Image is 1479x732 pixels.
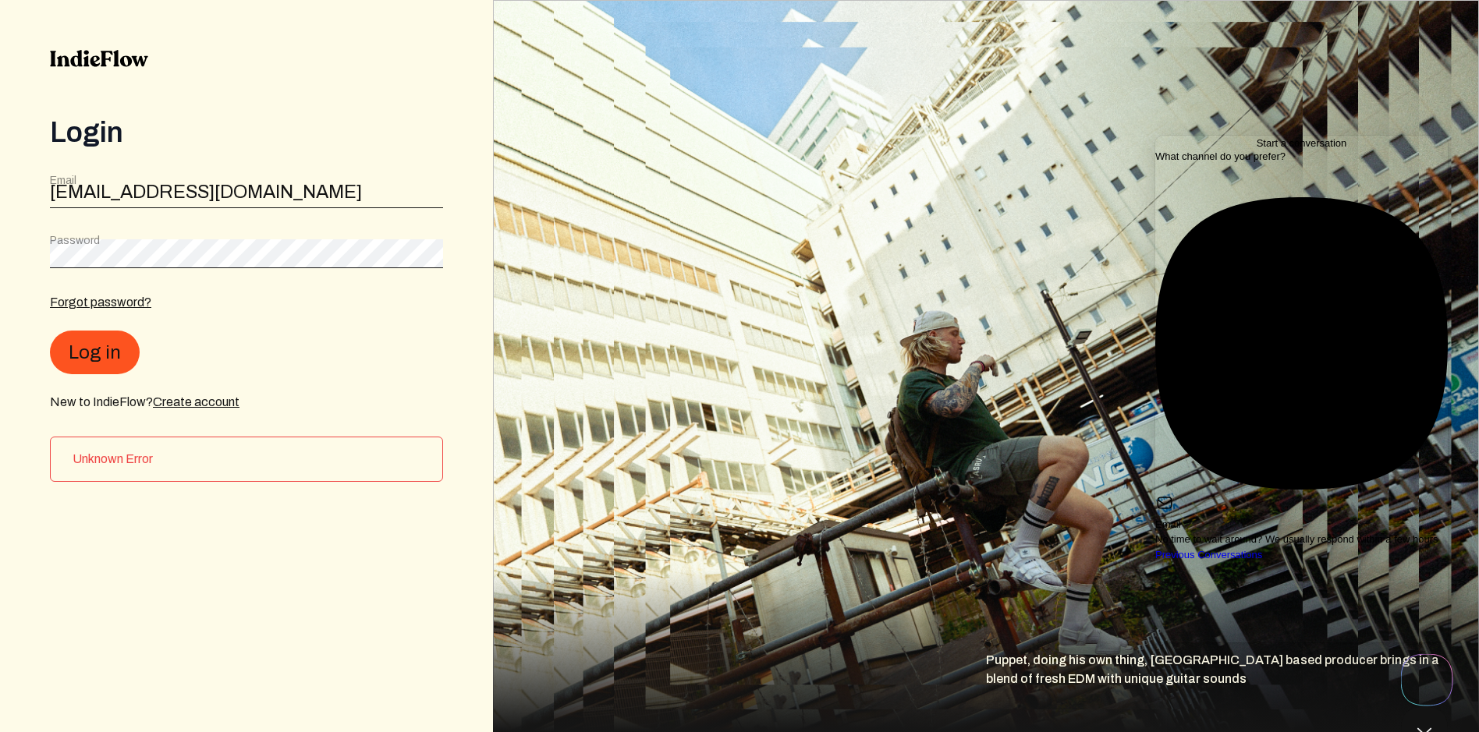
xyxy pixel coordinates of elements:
[1155,136,1448,642] iframe: Help Scout Beacon - Live Chat, Contact Form, and Knowledge Base
[73,450,430,469] h3: Unknown Error
[50,295,151,309] a: Forgot password?
[50,393,443,412] div: New to IndieFlow?
[50,331,140,374] button: Log in
[50,173,76,189] label: Email
[986,651,1479,732] div: Puppet, doing his own thing, [GEOGRAPHIC_DATA] based producer brings in a blend of fresh EDM with...
[50,117,443,148] div: Login
[50,233,100,249] label: Password
[50,50,148,67] img: indieflow-logo-black.svg
[153,395,239,408] a: Create account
